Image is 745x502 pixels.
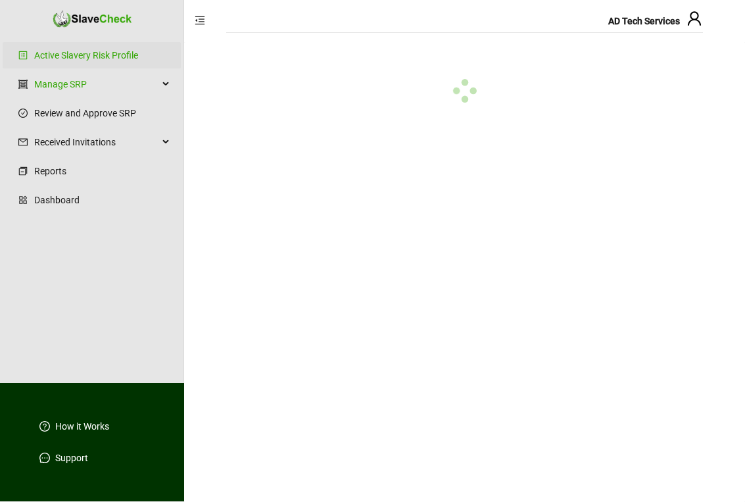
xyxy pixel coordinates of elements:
[34,158,170,184] a: Reports
[34,42,170,68] a: Active Slavery Risk Profile
[34,129,158,155] span: Received Invitations
[195,15,205,26] span: menu-fold
[608,16,680,26] span: AD Tech Services
[18,80,28,89] span: group
[39,421,50,432] span: question-circle
[18,138,28,147] span: mail
[34,100,170,126] a: Review and Approve SRP
[686,11,702,26] span: user
[34,187,170,213] a: Dashboard
[55,420,109,433] a: How it Works
[55,451,88,464] a: Support
[34,71,158,97] a: Manage SRP
[39,453,50,463] span: message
